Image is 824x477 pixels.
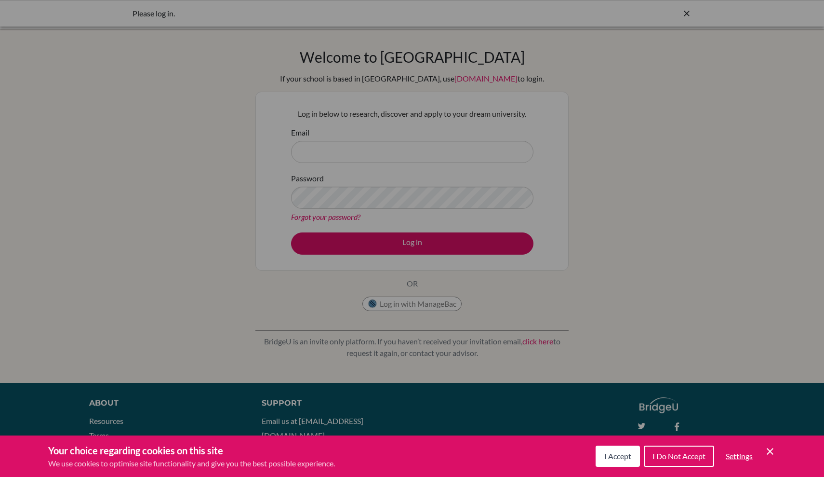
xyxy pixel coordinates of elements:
[48,443,335,458] h3: Your choice regarding cookies on this site
[764,446,776,457] button: Save and close
[596,446,640,467] button: I Accept
[718,447,760,466] button: Settings
[644,446,714,467] button: I Do Not Accept
[652,451,705,461] span: I Do Not Accept
[48,458,335,469] p: We use cookies to optimise site functionality and give you the best possible experience.
[604,451,631,461] span: I Accept
[726,451,753,461] span: Settings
